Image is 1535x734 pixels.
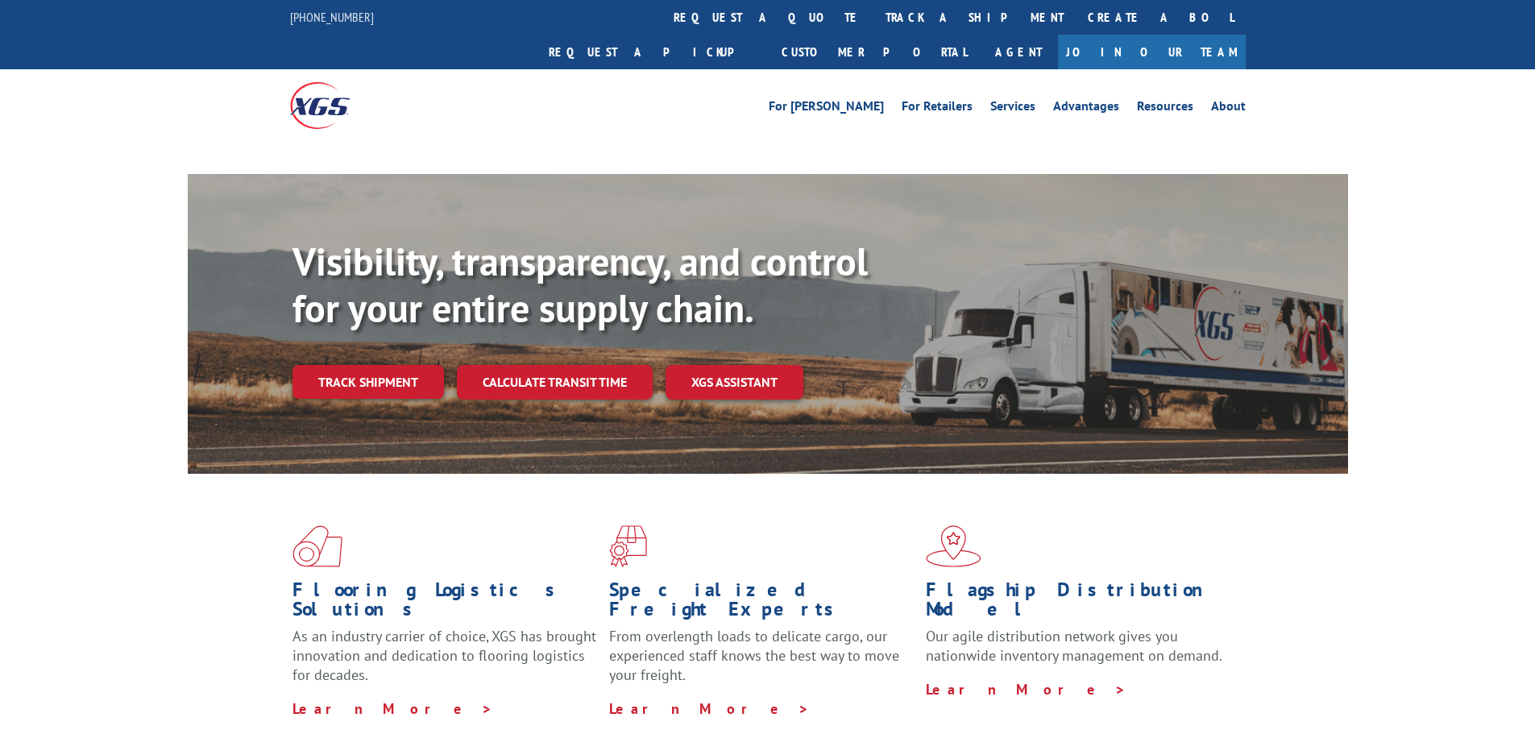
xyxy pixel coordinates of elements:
[769,100,884,118] a: For [PERSON_NAME]
[537,35,770,69] a: Request a pickup
[902,100,973,118] a: For Retailers
[292,699,493,718] a: Learn More >
[1211,100,1246,118] a: About
[292,627,596,684] span: As an industry carrier of choice, XGS has brought innovation and dedication to flooring logistics...
[609,525,647,567] img: xgs-icon-focused-on-flooring-red
[292,525,342,567] img: xgs-icon-total-supply-chain-intelligence-red
[292,236,868,333] b: Visibility, transparency, and control for your entire supply chain.
[770,35,979,69] a: Customer Portal
[609,627,914,699] p: From overlength loads to delicate cargo, our experienced staff knows the best way to move your fr...
[926,580,1230,627] h1: Flagship Distribution Model
[609,699,810,718] a: Learn More >
[926,680,1126,699] a: Learn More >
[926,525,981,567] img: xgs-icon-flagship-distribution-model-red
[1053,100,1119,118] a: Advantages
[926,627,1222,665] span: Our agile distribution network gives you nationwide inventory management on demand.
[1137,100,1193,118] a: Resources
[292,365,444,399] a: Track shipment
[609,580,914,627] h1: Specialized Freight Experts
[979,35,1058,69] a: Agent
[457,365,653,400] a: Calculate transit time
[290,9,374,25] a: [PHONE_NUMBER]
[292,580,597,627] h1: Flooring Logistics Solutions
[1058,35,1246,69] a: Join Our Team
[666,365,803,400] a: XGS ASSISTANT
[990,100,1035,118] a: Services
